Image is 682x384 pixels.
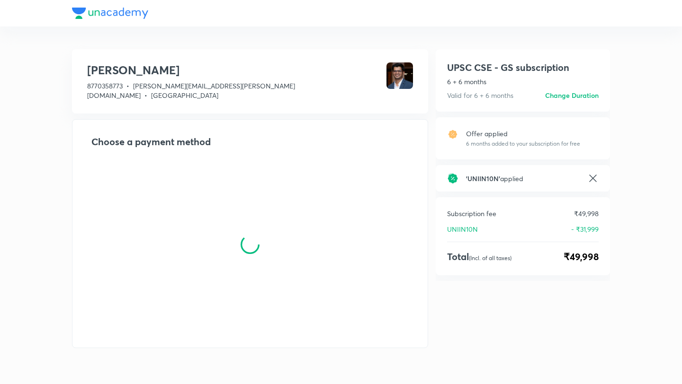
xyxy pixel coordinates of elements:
span: [PERSON_NAME][EMAIL_ADDRESS][PERSON_NAME][DOMAIN_NAME] [87,81,295,100]
p: Subscription fee [447,209,496,218]
p: ₹49,998 [574,209,599,218]
span: [GEOGRAPHIC_DATA] [151,91,218,100]
p: 6 + 6 months [447,77,599,87]
img: offer [447,129,458,140]
span: ' UNIIN10N ' [466,174,500,183]
p: Offer applied [466,129,580,139]
h6: Change Duration [545,90,599,100]
p: (Incl. of all taxes) [469,254,511,262]
h4: Total [447,250,511,264]
p: - ₹31,999 [571,224,599,234]
p: 6 months added to your subscription for free [466,140,580,148]
img: Avatar [386,62,413,89]
h2: Choose a payment method [91,135,409,149]
span: • [144,91,147,100]
span: • [126,81,129,90]
h3: [PERSON_NAME] [87,62,386,78]
h6: applied [466,174,580,183]
h1: UPSC CSE - GS subscription [447,61,569,75]
p: Valid for 6 + 6 months [447,90,513,100]
span: 8770358773 [87,81,123,90]
span: ₹49,998 [564,250,599,264]
p: UNIIN10N [447,224,478,234]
